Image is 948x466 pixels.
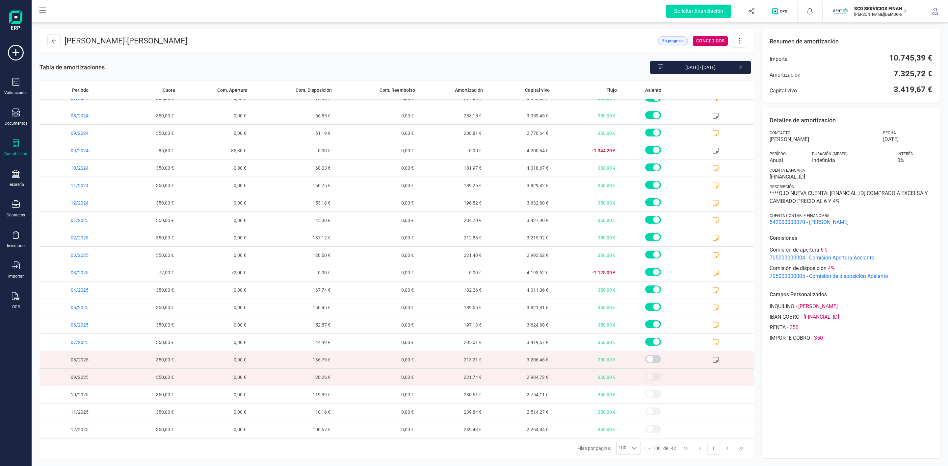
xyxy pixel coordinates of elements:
[486,282,553,299] span: 4.011,36 €
[250,212,335,229] span: 145,30 €
[178,177,250,194] span: 0,00 €
[653,445,661,452] span: 100
[644,445,646,452] span: 1
[217,87,248,93] span: Com. Apertura
[770,246,819,254] span: Comisión de apertura
[334,386,418,403] span: 0,00 €
[854,5,907,12] p: SCD SERVICIOS FINANCIEROS SL
[250,421,335,438] span: 100,57 €
[7,243,25,248] div: Inventario
[418,177,486,194] span: 189,25 €
[8,182,24,187] div: Tesorería
[889,53,932,63] span: 10.745,39 €
[552,159,619,177] span: 350,00 €
[111,386,178,403] span: 350,00 €
[39,404,111,421] span: 11/2025
[111,334,178,351] span: 350,00 €
[486,247,553,264] span: 2.993,62 €
[552,194,619,211] span: 350,00 €
[552,282,619,299] span: 350,00 €
[334,142,418,159] span: 0,00 €
[178,299,250,316] span: 0,00 €
[178,229,250,246] span: 0,00 €
[39,334,111,351] span: 07/2025
[577,442,641,454] div: Filas por página:
[552,421,619,438] span: 350,00 €
[770,71,801,79] span: Amortización
[178,282,250,299] span: 0,00 €
[250,142,335,159] span: 0,00 €
[663,445,668,452] span: de
[897,157,932,164] span: 0 %
[334,247,418,264] span: 0,00 €
[552,247,619,264] span: 350,00 €
[111,194,178,211] span: 350,00 €
[7,212,25,218] div: Contactos
[250,107,335,124] span: 66,85 €
[486,369,553,386] span: 2.984,72 €
[111,264,178,281] span: 72,00 €
[894,68,932,79] span: 7.325,72 €
[178,369,250,386] span: 0,00 €
[250,404,335,421] span: 110,16 €
[735,442,748,454] button: Last Page
[455,87,483,93] span: Amortización
[883,135,899,143] span: [DATE]
[790,324,799,331] span: 350
[65,36,187,46] p: [PERSON_NAME] -
[178,107,250,124] span: 0,00 €
[111,107,178,124] span: 350,00 €
[334,334,418,351] span: 0,00 €
[250,177,335,194] span: 160,75 €
[721,442,734,454] button: Next Page
[250,386,335,403] span: 119,39 €
[770,218,932,226] span: 542000000070 - [PERSON_NAME]
[486,404,553,421] span: 2.514,27 €
[334,282,418,299] span: 0,00 €
[250,229,335,246] span: 137,12 €
[418,282,486,299] span: 182,26 €
[250,125,335,142] span: 61,19 €
[770,189,932,205] span: ****OJO NUEVA CUENTA: [FINANCIAL_ID] COMPRADO A EXCELSA Y CAMBIADO PRECIO AL 6 Y 4%
[552,264,619,281] span: -1.128,00 €
[39,247,111,264] span: 03/2025
[770,254,932,262] span: 705000000004 - Comisión Apertura Adelanto
[178,316,250,333] span: 0,00 €
[4,90,27,95] div: Validaciones
[798,303,838,310] span: [PERSON_NAME]
[111,282,178,299] span: 350,00 €
[418,159,486,177] span: 181,97 €
[894,84,932,95] span: 3.419,67 €
[680,442,692,454] button: First Page
[250,351,335,368] span: 136,79 €
[770,234,932,242] p: Comisiones
[4,151,27,157] div: Contabilidad
[552,334,619,351] span: 350,00 €
[552,177,619,194] span: 350,00 €
[111,316,178,333] span: 350,00 €
[418,334,486,351] span: 205,01 €
[418,142,486,159] span: 0,00 €
[814,334,823,342] span: 350
[772,8,789,14] img: Logo de OPS
[296,87,332,93] span: Com. Disposición
[178,142,250,159] span: 85,80 €
[854,12,907,17] p: [PERSON_NAME][DEMOGRAPHIC_DATA][DEMOGRAPHIC_DATA]
[833,4,848,18] img: SC
[552,351,619,368] span: 350,00 €
[803,313,839,321] span: [FINANCIAL_ID]
[552,386,619,403] span: 350,00 €
[770,130,790,135] span: Contacto
[250,369,335,386] span: 128,26 €
[418,299,486,316] span: 189,55 €
[644,445,676,452] div: -
[418,107,486,124] span: 283,15 €
[552,142,619,159] span: -1.344,20 €
[334,264,418,281] span: 0,00 €
[770,151,786,157] span: Período
[418,229,486,246] span: 212,88 €
[250,282,335,299] span: 167,74 €
[418,194,486,211] span: 196,82 €
[645,87,661,93] span: Asiento
[39,159,111,177] span: 10/2024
